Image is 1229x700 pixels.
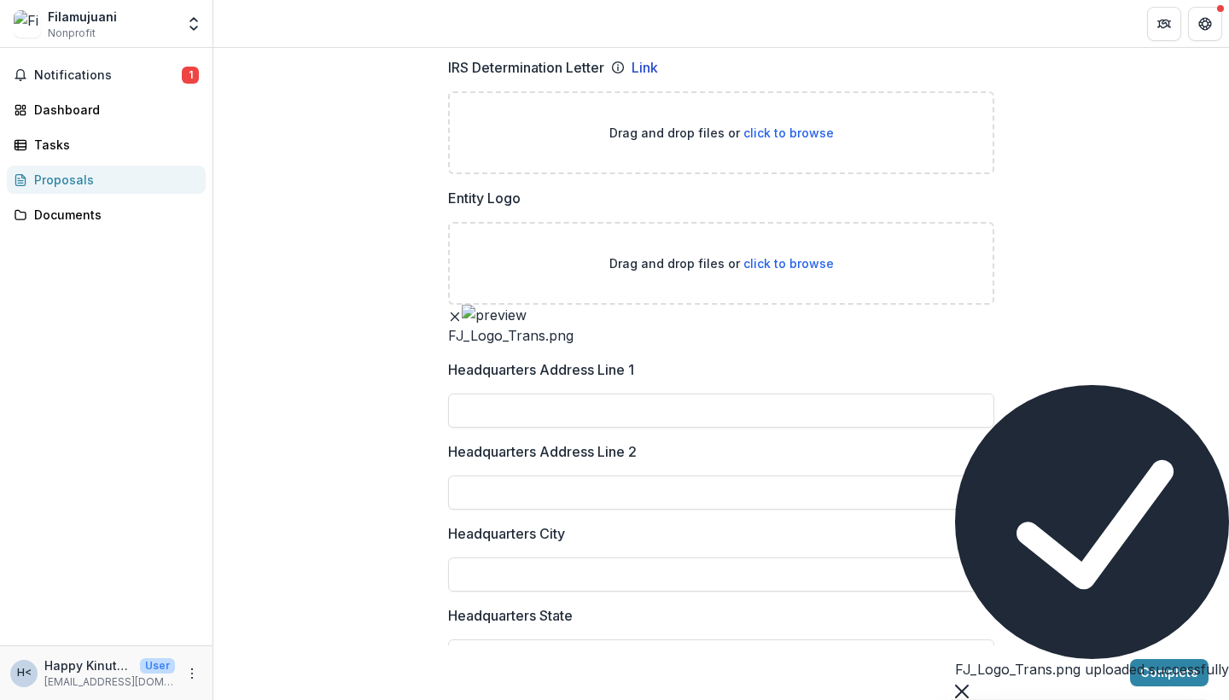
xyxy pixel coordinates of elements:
[448,441,637,462] p: Headquarters Address Line 2
[448,359,634,380] p: Headquarters Address Line 1
[448,305,994,346] div: Remove FilepreviewFJ_Logo_Trans.png
[743,125,834,140] span: click to browse
[609,124,834,142] p: Drag and drop files or
[34,206,192,224] div: Documents
[34,136,192,154] div: Tasks
[448,188,521,208] p: Entity Logo
[34,101,192,119] div: Dashboard
[17,668,32,679] div: Happy Kinuthia <happy@filamujuani.org>
[48,8,117,26] div: Filamujuani
[448,523,565,544] p: Headquarters City
[448,605,573,626] p: Headquarters State
[609,254,834,272] p: Drag and drop files or
[34,68,182,83] span: Notifications
[7,201,206,229] a: Documents
[448,57,604,78] p: IRS Determination Letter
[7,166,206,194] a: Proposals
[182,663,202,684] button: More
[7,131,206,159] a: Tasks
[7,96,206,124] a: Dashboard
[1147,7,1181,41] button: Partners
[448,327,574,344] span: FJ_Logo_Trans.png
[140,658,175,674] p: User
[48,26,96,41] span: Nonprofit
[34,171,192,189] div: Proposals
[7,61,206,89] button: Notifications1
[182,67,199,84] span: 1
[44,674,175,690] p: [EMAIL_ADDRESS][DOMAIN_NAME]
[44,656,133,674] p: Happy Kinuthia <[EMAIL_ADDRESS][DOMAIN_NAME]>
[462,305,527,325] img: preview
[1130,659,1209,686] button: Complete
[743,256,834,271] span: click to browse
[1188,7,1222,41] button: Get Help
[632,57,658,78] a: Link
[14,10,41,38] img: Filamujuani
[448,305,462,325] button: Remove File
[182,7,206,41] button: Open entity switcher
